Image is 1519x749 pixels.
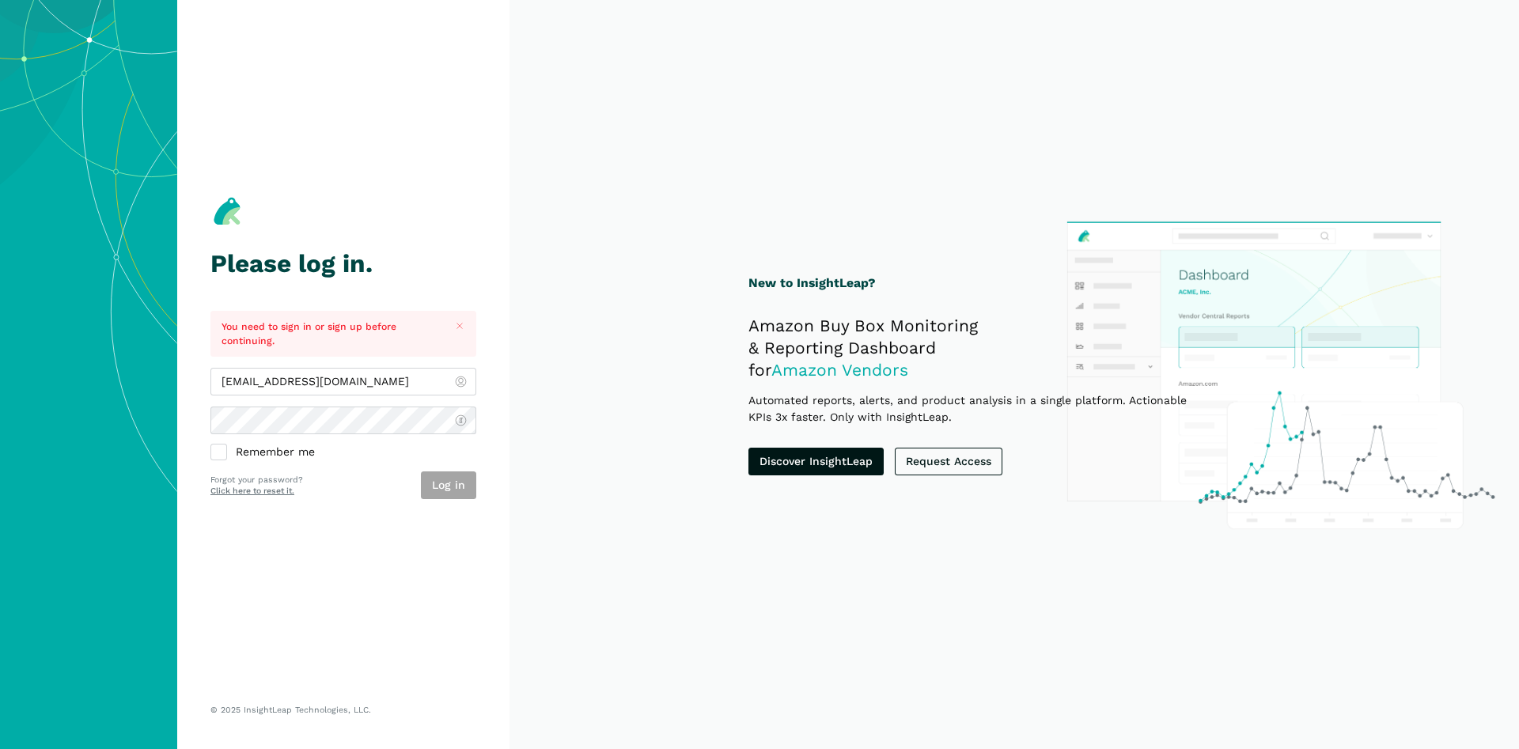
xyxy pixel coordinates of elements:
[748,315,1211,381] h2: Amazon Buy Box Monitoring & Reporting Dashboard for
[1059,214,1502,536] img: InsightLeap Product
[771,360,908,380] span: Amazon Vendors
[748,392,1211,426] p: Automated reports, alerts, and product analysis in a single platform. Actionable KPIs 3x faster. ...
[210,474,303,486] p: Forgot your password?
[210,486,294,496] a: Click here to reset it.
[210,445,476,460] label: Remember me
[748,274,1211,293] h1: New to InsightLeap?
[450,316,470,336] button: Close
[210,368,476,395] input: admin@insightleap.com
[748,448,884,475] a: Discover InsightLeap
[222,320,439,349] p: You need to sign in or sign up before continuing.
[210,705,476,716] p: © 2025 InsightLeap Technologies, LLC.
[895,448,1002,475] a: Request Access
[210,250,476,278] h1: Please log in.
